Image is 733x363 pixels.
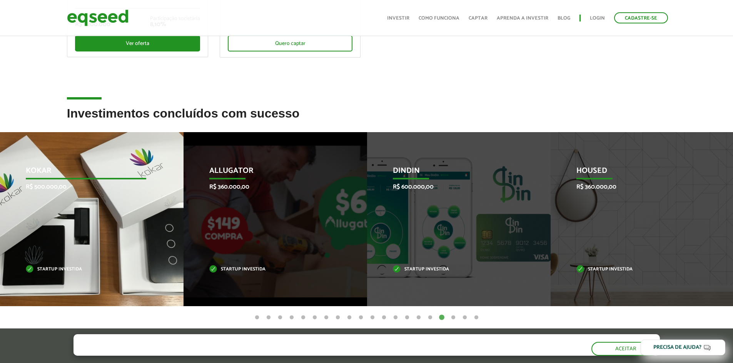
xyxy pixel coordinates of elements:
p: R$ 500.000,00 [26,183,146,191]
button: 14 of 20 [403,314,411,322]
button: 6 of 20 [311,314,319,322]
p: Housed [576,166,697,179]
button: 15 of 20 [415,314,422,322]
button: 12 of 20 [380,314,388,322]
button: 1 of 20 [253,314,261,322]
a: Blog [558,16,570,21]
h2: Investimentos concluídos com sucesso [67,107,666,132]
button: 18 of 20 [449,314,457,322]
p: R$ 600.000,00 [393,183,513,191]
p: Allugator [209,166,330,179]
button: 13 of 20 [392,314,399,322]
h5: O site da EqSeed utiliza cookies para melhorar sua navegação. [73,334,352,346]
p: Startup investida [26,267,146,272]
button: 11 of 20 [369,314,376,322]
p: Startup investida [209,267,330,272]
button: 10 of 20 [357,314,365,322]
a: Captar [469,16,488,21]
p: DinDin [393,166,513,179]
button: Aceitar [591,342,660,356]
button: 5 of 20 [299,314,307,322]
button: 8 of 20 [334,314,342,322]
a: Cadastre-se [614,12,668,23]
a: Investir [387,16,409,21]
a: política de privacidade e de cookies [175,349,264,355]
button: 19 of 20 [461,314,469,322]
a: Login [590,16,605,21]
p: R$ 360.000,00 [209,183,330,191]
p: Startup investida [393,267,513,272]
p: Startup investida [576,267,697,272]
button: 9 of 20 [346,314,353,322]
p: Kokar [26,166,146,179]
button: 3 of 20 [276,314,284,322]
img: EqSeed [67,8,129,28]
button: 20 of 20 [473,314,480,322]
p: R$ 360.000,00 [576,183,697,191]
button: 7 of 20 [322,314,330,322]
button: 17 of 20 [438,314,446,322]
a: Aprenda a investir [497,16,548,21]
div: Ver oferta [75,35,200,51]
button: 16 of 20 [426,314,434,322]
p: Ao clicar em "aceitar", você aceita nossa . [73,348,352,355]
div: Quero captar [228,35,353,51]
button: 2 of 20 [265,314,272,322]
a: Como funciona [419,16,459,21]
button: 4 of 20 [288,314,296,322]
